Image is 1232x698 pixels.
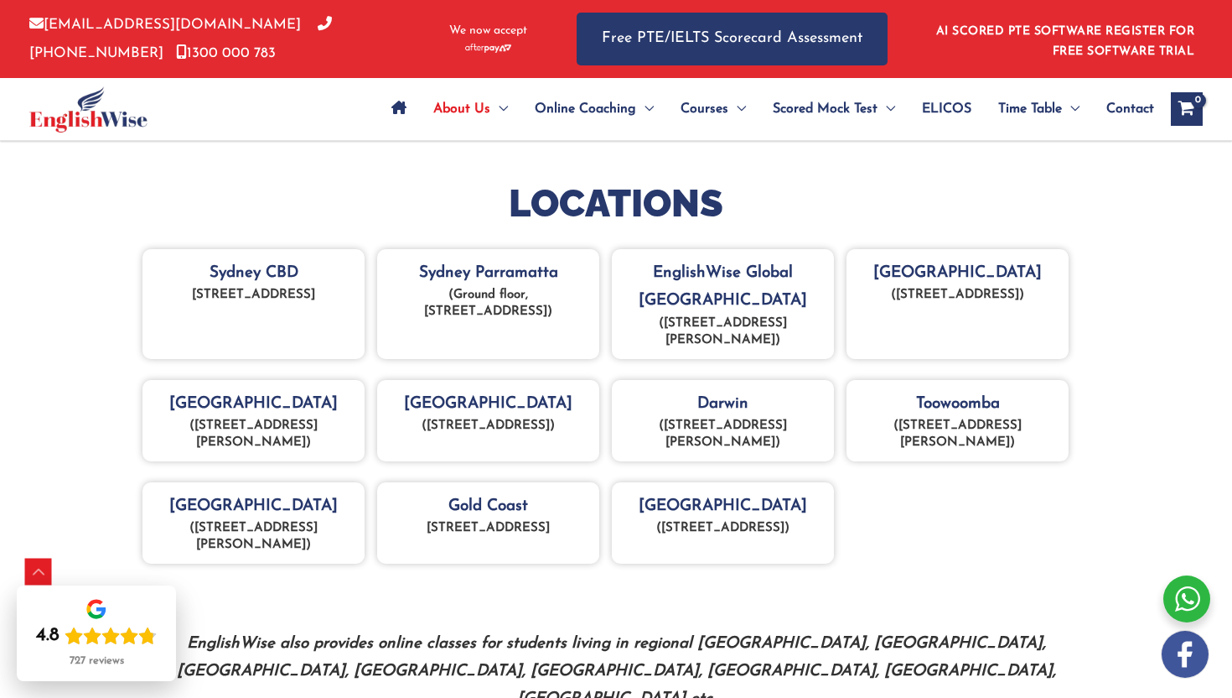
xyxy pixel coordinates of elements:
[1106,80,1154,138] span: Contact
[577,13,888,65] a: Free PTE/IELTS Scorecard Assessment
[855,418,1060,451] p: ([STREET_ADDRESS][PERSON_NAME])
[490,80,508,138] span: Menu Toggle
[449,23,527,39] span: We now accept
[612,249,834,359] div: EnglishWise Global [GEOGRAPHIC_DATA]
[1162,631,1209,678] img: white-facebook.png
[420,80,521,138] a: About UsMenu Toggle
[29,18,332,60] a: [PHONE_NUMBER]
[728,80,746,138] span: Menu Toggle
[936,25,1195,58] a: AI SCORED PTE SOFTWARE REGISTER FOR FREE SOFTWARE TRIAL
[773,80,877,138] span: Scored Mock Test
[29,86,148,133] img: cropped-ew-logo
[926,12,1203,66] aside: Header Widget 1
[151,287,356,304] p: [STREET_ADDRESS]
[377,380,599,461] div: [GEOGRAPHIC_DATA]
[1093,80,1154,138] a: Contact
[29,18,301,32] a: [EMAIL_ADDRESS][DOMAIN_NAME]
[386,287,591,320] p: (Ground floor, [STREET_ADDRESS])
[151,418,356,451] p: ([STREET_ADDRESS][PERSON_NAME])
[855,287,1060,304] p: ([STREET_ADDRESS])
[612,482,834,564] div: [GEOGRAPHIC_DATA]
[846,380,1069,461] div: Toowoomba
[612,380,834,461] div: Darwin
[1062,80,1079,138] span: Menu Toggle
[142,249,365,359] div: Sydney CBD
[378,80,1154,138] nav: Site Navigation: Main Menu
[465,44,511,53] img: Afterpay-Logo
[908,80,985,138] a: ELICOS
[509,181,723,226] strong: LOCATIONS
[36,624,157,648] div: Rating: 4.8 out of 5
[998,80,1062,138] span: Time Table
[36,624,60,648] div: 4.8
[142,482,365,564] div: [GEOGRAPHIC_DATA]
[151,520,356,554] p: ([STREET_ADDRESS][PERSON_NAME])
[620,418,826,451] p: ([STREET_ADDRESS][PERSON_NAME])
[377,249,599,359] div: Sydney Parramatta
[70,654,124,668] div: 727 reviews
[142,380,365,461] div: [GEOGRAPHIC_DATA]
[176,46,276,60] a: 1300 000 783
[922,80,971,138] span: ELICOS
[667,80,759,138] a: CoursesMenu Toggle
[620,520,826,537] p: ([STREET_ADDRESS])
[377,482,599,564] div: Gold Coast
[636,80,654,138] span: Menu Toggle
[681,80,728,138] span: Courses
[1171,92,1203,126] a: View Shopping Cart, empty
[985,80,1093,138] a: Time TableMenu Toggle
[620,315,826,349] p: ([STREET_ADDRESS][PERSON_NAME])
[386,418,591,435] p: ([STREET_ADDRESS])
[759,80,908,138] a: Scored Mock TestMenu Toggle
[877,80,895,138] span: Menu Toggle
[521,80,667,138] a: Online CoachingMenu Toggle
[535,80,636,138] span: Online Coaching
[433,80,490,138] span: About Us
[386,520,591,537] p: [STREET_ADDRESS]
[846,249,1069,359] div: [GEOGRAPHIC_DATA]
